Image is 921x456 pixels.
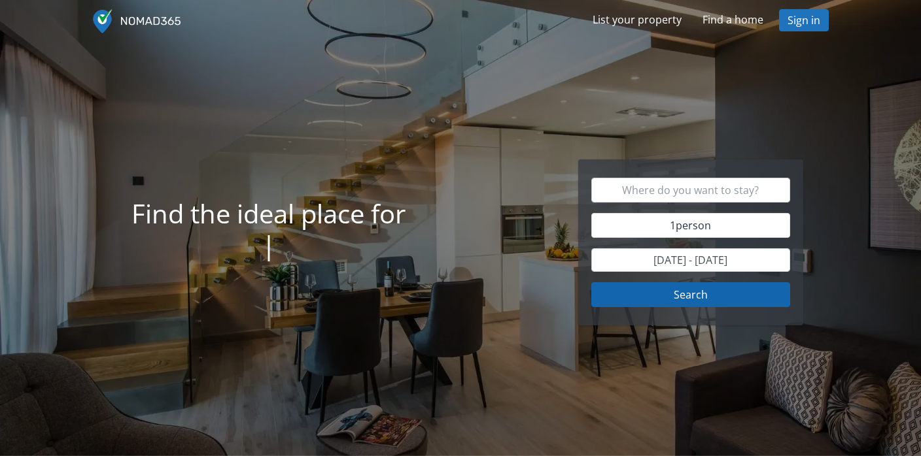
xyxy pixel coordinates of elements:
[93,8,181,33] img: Tourmie Stay logo white
[591,282,791,307] button: Search
[591,178,791,203] input: Where do you want to stay?
[670,218,711,233] span: 1
[692,7,774,33] a: Find a home
[582,7,692,33] a: List your property
[779,9,829,31] a: Sign in
[262,227,276,263] span: |
[591,213,791,238] button: 1person
[82,198,456,261] h1: Find the ideal place for
[676,218,711,233] span: person
[591,248,791,272] input: Move-in & move-out date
